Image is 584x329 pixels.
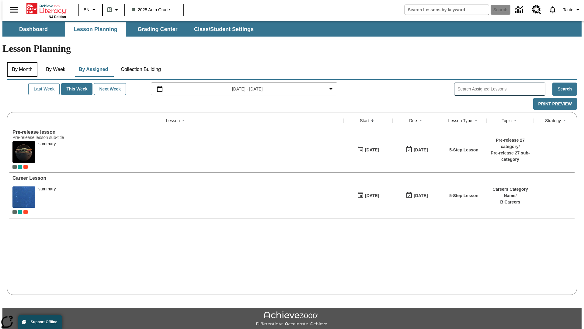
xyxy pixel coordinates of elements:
[409,118,417,124] div: Due
[12,210,17,214] div: Current Class
[49,15,66,19] span: NJ Edition
[561,4,584,15] button: Profile/Settings
[502,118,512,124] div: Topic
[74,62,113,77] button: By Assigned
[256,311,328,327] img: Achieve3000 Differentiate Accelerate Achieve
[490,186,531,199] p: Careers Category Name /
[65,22,126,37] button: Lesson Planning
[448,118,472,124] div: Lesson Type
[12,165,17,169] div: Current Class
[180,117,187,124] button: Sort
[365,192,379,200] div: [DATE]
[405,5,489,15] input: search field
[12,141,35,163] img: hero alt text
[38,141,56,147] div: summary
[552,83,577,96] button: Search
[2,43,582,54] h1: Lesson Planning
[74,26,117,33] span: Lesson Planning
[38,141,56,163] div: summary
[545,2,561,18] a: Notifications
[166,118,180,124] div: Lesson
[18,315,62,329] button: Support Offline
[194,26,254,33] span: Class/Student Settings
[563,7,573,13] span: Tauto
[2,21,582,37] div: SubNavbar
[533,98,577,110] button: Print Preview
[545,118,561,124] div: Strategy
[23,210,28,214] div: Test 1
[512,117,519,124] button: Sort
[31,320,57,324] span: Support Offline
[3,22,64,37] button: Dashboard
[528,2,545,18] a: Resource Center, Will open in new tab
[369,117,376,124] button: Sort
[26,2,66,19] div: Home
[414,192,428,200] div: [DATE]
[12,175,341,181] a: Career Lesson, Lessons
[132,7,177,13] span: 2025 Auto Grade 1 B
[81,4,100,15] button: Language: EN, Select a language
[2,22,259,37] div: SubNavbar
[457,85,545,94] input: Search Assigned Lessons
[355,190,381,201] button: 01/13/25: First time the lesson was available
[360,118,369,124] div: Start
[18,165,22,169] div: 2025 Auto Grade 1 A
[7,62,37,77] button: By Month
[5,1,23,19] button: Open side menu
[12,129,341,135] div: Pre-release lesson
[61,83,92,95] button: This Week
[105,4,123,15] button: Boost Class color is gray green. Change class color
[449,193,478,199] p: 5-Step Lesson
[355,144,381,156] button: 01/22/25: First time the lesson was available
[404,144,430,156] button: 01/25/26: Last day the lesson can be accessed
[127,22,188,37] button: Grading Center
[189,22,259,37] button: Class/Student Settings
[12,175,341,181] div: Career Lesson
[490,150,531,163] p: Pre-release 27 sub-category
[561,117,568,124] button: Sort
[232,86,263,92] span: [DATE] - [DATE]
[12,129,341,135] a: Pre-release lesson, Lessons
[18,210,22,214] div: 2025 Auto Grade 1 A
[12,135,104,140] div: Pre-release lesson sub-title
[137,26,177,33] span: Grading Center
[417,117,424,124] button: Sort
[449,147,478,153] p: 5-Step Lesson
[12,186,35,208] img: fish
[404,190,430,201] button: 01/17/26: Last day the lesson can be accessed
[38,186,56,208] div: summary
[84,7,89,13] span: EN
[38,186,56,192] div: summary
[28,83,60,95] button: Last Week
[19,26,48,33] span: Dashboard
[154,85,335,93] button: Select the date range menu item
[490,137,531,150] p: Pre-release 27 category /
[26,3,66,15] a: Home
[365,146,379,154] div: [DATE]
[116,62,166,77] button: Collection Building
[94,83,126,95] button: Next Week
[108,6,111,13] span: B
[490,199,531,205] p: B Careers
[40,62,71,77] button: By Week
[414,146,428,154] div: [DATE]
[23,165,28,169] div: Test 1
[327,85,335,93] svg: Collapse Date Range Filter
[472,117,480,124] button: Sort
[512,2,528,18] a: Data Center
